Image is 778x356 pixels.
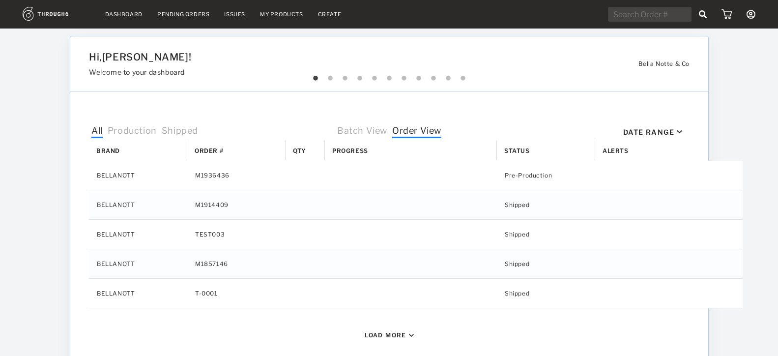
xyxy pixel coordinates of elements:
div: TEST003 [187,220,286,249]
div: Press SPACE to select this row. [89,161,743,190]
button: 1 [311,74,320,84]
div: Press SPACE to select this row. [89,220,743,249]
div: Shipped [497,249,595,278]
div: M1936436 [187,161,286,190]
div: M1857146 [187,249,286,278]
div: BELLANOTT [89,249,187,278]
a: Pending Orders [157,11,209,18]
div: Date Range [623,128,674,136]
a: Issues [224,11,245,18]
h3: Welcome to your dashboard [89,68,588,76]
span: Order View [392,125,441,138]
img: icon_caret_down_black.69fb8af9.svg [677,130,682,134]
button: 5 [370,74,379,84]
span: Progress [332,147,368,154]
div: BELLANOTT [89,279,187,308]
button: 6 [384,74,394,84]
a: Create [318,11,342,18]
div: Press SPACE to select this row. [89,249,743,279]
a: My Products [260,11,303,18]
button: 10 [443,74,453,84]
div: T-0001 [187,279,286,308]
span: Batch View [337,125,387,138]
div: Load More [365,331,406,339]
img: icon_caret_down_black.69fb8af9.svg [408,334,413,337]
button: 3 [340,74,350,84]
button: 4 [355,74,365,84]
span: Production [107,125,156,138]
span: All [91,125,103,138]
h1: Hi, [PERSON_NAME] ! [89,51,588,63]
input: Search Order # [608,7,692,22]
div: Shipped [497,279,595,308]
button: 7 [399,74,409,84]
button: 8 [414,74,424,84]
span: Shipped [161,125,198,138]
div: Pre-Production [497,161,595,190]
button: 9 [429,74,438,84]
img: logo.1c10ca64.svg [23,7,90,21]
span: Status [504,147,530,154]
div: Press SPACE to select this row. [89,190,743,220]
span: Alerts [603,147,629,154]
span: Order # [195,147,223,154]
div: BELLANOTT [89,220,187,249]
span: Bella Notte & Co [638,60,690,67]
button: 2 [325,74,335,84]
span: Brand [96,147,120,154]
button: 11 [458,74,468,84]
div: Shipped [497,190,595,219]
div: Shipped [497,220,595,249]
div: M1914409 [187,190,286,219]
span: Qty [293,147,306,154]
img: icon_cart.dab5cea1.svg [721,9,732,19]
div: Press SPACE to select this row. [89,279,743,308]
div: BELLANOTT [89,161,187,190]
a: Dashboard [105,11,143,18]
div: BELLANOTT [89,190,187,219]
